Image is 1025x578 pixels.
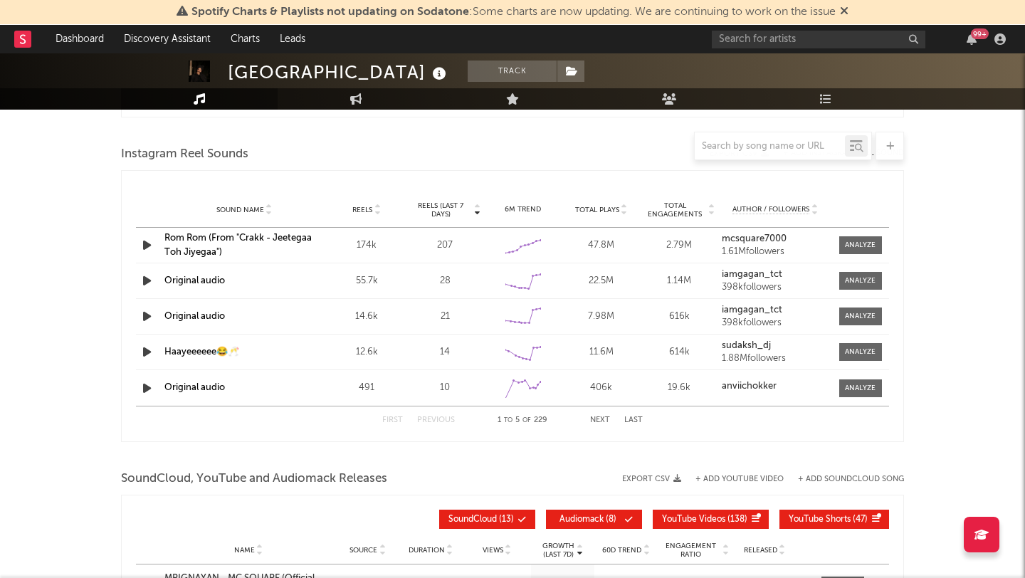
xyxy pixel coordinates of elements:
a: Discovery Assistant [114,25,221,53]
a: sudaksh_dj [722,341,829,351]
div: 398k followers [722,283,829,293]
p: Growth [542,542,574,550]
span: Source [349,546,377,555]
span: : Some charts are now updating. We are continuing to work on the issue [191,6,836,18]
a: mcsquare7000 [722,234,829,244]
div: 99 + [971,28,989,39]
a: Dashboard [46,25,114,53]
span: of [522,417,531,424]
div: 28 [409,274,480,288]
strong: mcsquare7000 [722,234,787,243]
a: iamgagan_tct [722,305,829,315]
div: 1.14M [644,274,715,288]
a: Original audio [164,276,225,285]
div: 2.79M [644,238,715,253]
div: [GEOGRAPHIC_DATA] [228,61,450,84]
span: ( 13 ) [448,515,514,524]
span: Views [483,546,503,555]
span: ( 8 ) [555,515,621,524]
span: Total Engagements [644,201,707,219]
button: + Add SoundCloud Song [798,475,904,483]
button: + Add YouTube Video [695,475,784,483]
div: + Add YouTube Video [681,475,784,483]
div: 207 [409,238,480,253]
div: 406k [566,381,637,395]
span: Duration [409,546,445,555]
div: 12.6k [331,345,402,359]
div: 1 5 229 [483,412,562,429]
span: SoundCloud, YouTube and Audiomack Releases [121,471,387,488]
a: Original audio [164,312,225,321]
span: ( 47 ) [789,515,868,524]
button: Export CSV [622,475,681,483]
div: 174k [331,238,402,253]
div: 398k followers [722,318,829,328]
p: (Last 7d) [542,550,574,559]
button: Last [624,416,643,424]
button: Track [468,61,557,82]
button: 99+ [967,33,977,45]
strong: sudaksh_dj [722,341,771,350]
div: 491 [331,381,402,395]
span: Sound Name [216,206,264,214]
div: 55.7k [331,274,402,288]
a: Charts [221,25,270,53]
strong: anviichokker [722,382,777,391]
span: YouTube Videos [662,515,725,524]
span: Reels (last 7 days) [409,201,472,219]
span: to [504,417,512,424]
div: 614k [644,345,715,359]
div: 11.6M [566,345,637,359]
input: Search for artists [712,31,925,48]
span: Engagement Ratio [661,542,720,559]
button: YouTube Shorts(47) [779,510,889,529]
span: ( 138 ) [662,515,747,524]
div: 1.88M followers [722,354,829,364]
span: Total Plays [575,206,619,214]
a: Haayeeeeee😂🥂 [164,347,239,357]
div: 616k [644,310,715,324]
button: YouTube Videos(138) [653,510,769,529]
span: YouTube Shorts [789,515,851,524]
span: Audiomack [559,515,604,524]
a: anviichokker [722,382,829,392]
div: 22.5M [566,274,637,288]
a: Original audio [164,383,225,392]
a: iamgagan_tct [722,270,829,280]
span: Reels [352,206,372,214]
strong: iamgagan_tct [722,305,782,315]
button: First [382,416,403,424]
a: Leads [270,25,315,53]
button: Previous [417,416,455,424]
div: 6M Trend [488,204,559,215]
div: 7.98M [566,310,637,324]
input: Search by song name or URL [695,141,845,152]
span: Released [744,546,777,555]
div: 14 [409,345,480,359]
span: Dismiss [840,6,848,18]
span: Author / Followers [732,205,809,214]
span: Spotify Charts & Playlists not updating on Sodatone [191,6,469,18]
div: 47.8M [566,238,637,253]
strong: iamgagan_tct [722,270,782,279]
a: Rom Rom (From "Crakk - Jeetegaa Toh Jiyegaa") [164,233,312,257]
div: 21 [409,310,480,324]
button: Audiomack(8) [546,510,642,529]
div: 10 [409,381,480,395]
span: Name [234,546,255,555]
div: 14.6k [331,310,402,324]
span: SoundCloud [448,515,497,524]
span: 60D Trend [602,546,641,555]
button: SoundCloud(13) [439,510,535,529]
button: Next [590,416,610,424]
div: 1.61M followers [722,247,829,257]
div: 19.6k [644,381,715,395]
button: + Add SoundCloud Song [784,475,904,483]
